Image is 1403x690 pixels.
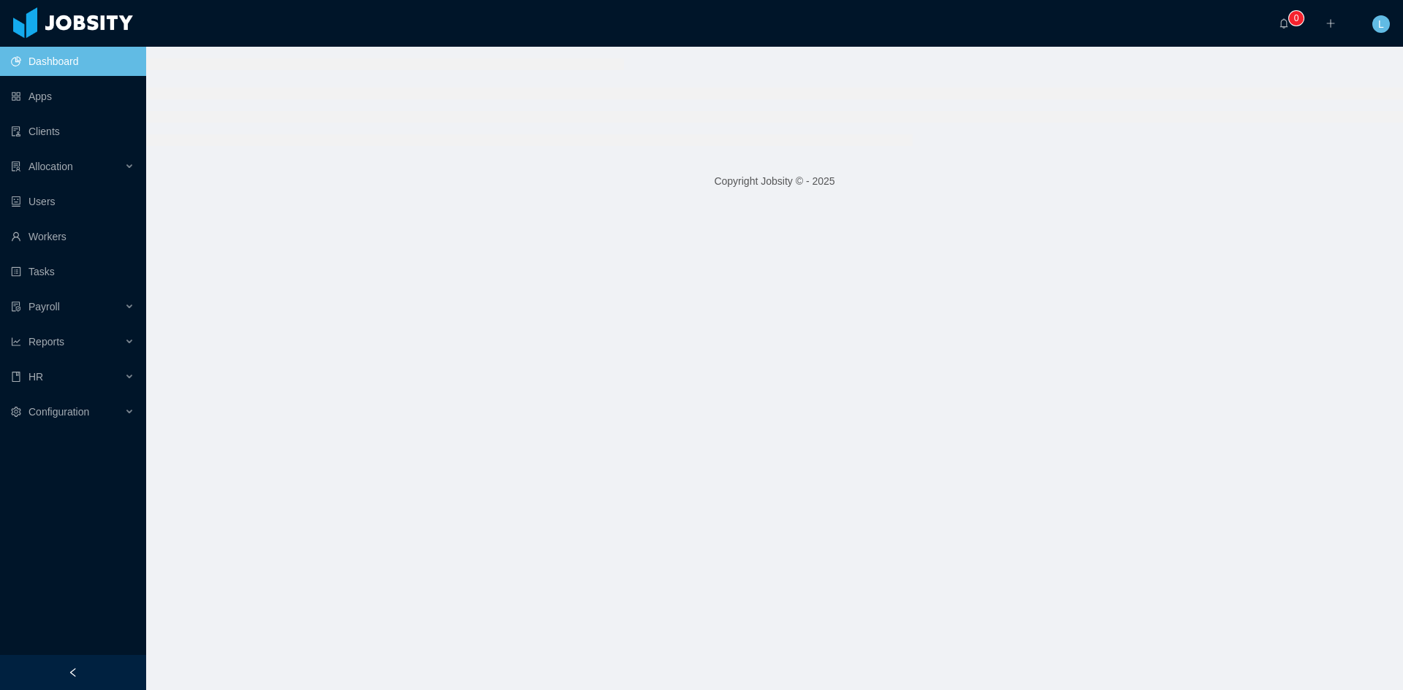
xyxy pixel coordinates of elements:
[11,302,21,312] i: icon: file-protect
[28,406,89,418] span: Configuration
[1326,18,1336,28] i: icon: plus
[1378,15,1384,33] span: L
[11,47,134,76] a: icon: pie-chartDashboard
[11,187,134,216] a: icon: robotUsers
[1279,18,1289,28] i: icon: bell
[28,336,64,348] span: Reports
[11,337,21,347] i: icon: line-chart
[28,301,60,313] span: Payroll
[11,161,21,172] i: icon: solution
[28,161,73,172] span: Allocation
[146,156,1403,207] footer: Copyright Jobsity © - 2025
[1289,11,1304,26] sup: 0
[28,371,43,383] span: HR
[11,82,134,111] a: icon: appstoreApps
[11,117,134,146] a: icon: auditClients
[11,372,21,382] i: icon: book
[11,257,134,286] a: icon: profileTasks
[11,222,134,251] a: icon: userWorkers
[11,407,21,417] i: icon: setting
